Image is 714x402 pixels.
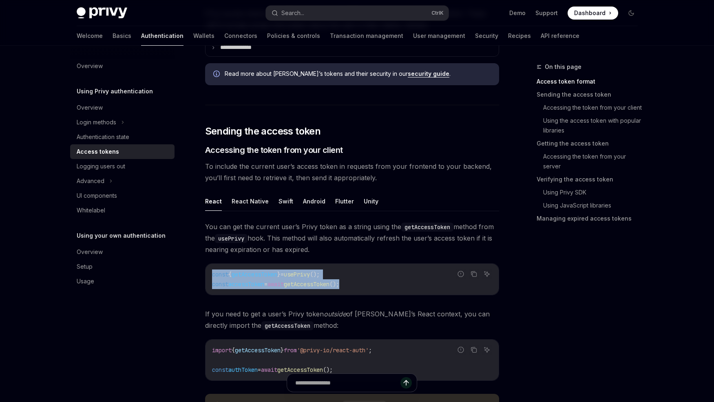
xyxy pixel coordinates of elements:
[537,137,644,150] a: Getting the access token
[482,269,492,279] button: Ask AI
[482,345,492,355] button: Ask AI
[535,9,558,17] a: Support
[205,144,343,156] span: Accessing the token from your client
[261,321,314,330] code: getAccessToken
[264,281,267,288] span: =
[77,26,103,46] a: Welcome
[228,281,264,288] span: accessToken
[324,310,346,318] em: outside
[232,271,277,278] span: getAccessToken
[205,221,499,255] span: You can get the current user’s Privy token as a string using the method from the hook. This metho...
[77,103,103,113] div: Overview
[279,192,293,211] button: Swift
[284,271,310,278] span: usePrivy
[212,271,228,278] span: const
[537,212,644,225] a: Managing expired access tokens
[77,132,129,142] div: Authentication state
[537,75,644,88] a: Access token format
[232,347,235,354] span: {
[281,347,284,354] span: }
[537,173,644,186] a: Verifying the access token
[77,262,93,272] div: Setup
[277,271,281,278] span: }
[401,223,453,232] code: getAccessToken
[228,366,258,373] span: authToken
[70,159,175,174] a: Logging users out
[508,26,531,46] a: Recipes
[232,192,269,211] button: React Native
[568,7,618,20] a: Dashboard
[258,366,261,373] span: =
[330,26,403,46] a: Transaction management
[335,192,354,211] button: Flutter
[455,345,466,355] button: Report incorrect code
[228,271,232,278] span: {
[284,281,329,288] span: getAccessToken
[235,347,281,354] span: getAccessToken
[215,234,248,243] code: usePrivy
[297,347,369,354] span: '@privy-io/react-auth'
[70,100,175,115] a: Overview
[266,6,449,20] button: Search...CtrlK
[400,377,412,389] button: Send message
[70,130,175,144] a: Authentication state
[70,203,175,218] a: Whitelabel
[543,114,644,137] a: Using the access token with popular libraries
[543,199,644,212] a: Using JavaScript libraries
[329,281,339,288] span: ();
[224,26,257,46] a: Connectors
[77,7,127,19] img: dark logo
[70,59,175,73] a: Overview
[77,247,103,257] div: Overview
[113,26,131,46] a: Basics
[413,26,465,46] a: User management
[303,192,325,211] button: Android
[364,192,378,211] button: Unity
[77,86,153,96] h5: Using Privy authentication
[284,347,297,354] span: from
[213,71,221,79] svg: Info
[625,7,638,20] button: Toggle dark mode
[77,205,105,215] div: Whitelabel
[77,161,125,171] div: Logging users out
[281,8,304,18] div: Search...
[267,26,320,46] a: Policies & controls
[205,161,499,183] span: To include the current user’s access token in requests from your frontend to your backend, you’ll...
[193,26,214,46] a: Wallets
[475,26,498,46] a: Security
[225,70,491,78] span: Read more about [PERSON_NAME]’s tokens and their security in our .
[543,186,644,199] a: Using Privy SDK
[469,269,479,279] button: Copy the contents from the code block
[212,366,228,373] span: const
[261,366,277,373] span: await
[541,26,579,46] a: API reference
[70,259,175,274] a: Setup
[509,9,526,17] a: Demo
[77,117,116,127] div: Login methods
[408,70,449,77] a: security guide
[212,281,228,288] span: const
[323,366,333,373] span: ();
[77,231,166,241] h5: Using your own authentication
[455,269,466,279] button: Report incorrect code
[70,245,175,259] a: Overview
[537,88,644,101] a: Sending the access token
[277,366,323,373] span: getAccessToken
[267,281,284,288] span: await
[77,276,94,286] div: Usage
[141,26,183,46] a: Authentication
[469,345,479,355] button: Copy the contents from the code block
[545,62,581,72] span: On this page
[77,191,117,201] div: UI components
[205,192,222,211] button: React
[70,188,175,203] a: UI components
[369,347,372,354] span: ;
[212,347,232,354] span: import
[310,271,320,278] span: ();
[205,308,499,331] span: If you need to get a user’s Privy token of [PERSON_NAME]’s React context, you can directly import...
[543,101,644,114] a: Accessing the token from your client
[70,144,175,159] a: Access tokens
[77,61,103,71] div: Overview
[77,176,104,186] div: Advanced
[70,274,175,289] a: Usage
